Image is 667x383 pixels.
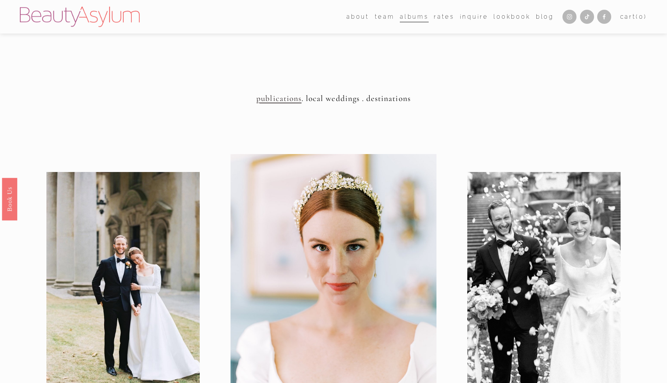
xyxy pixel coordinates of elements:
a: publications [256,94,302,103]
a: folder dropdown [346,11,369,23]
a: albums [400,11,428,23]
a: Book Us [2,178,17,220]
a: Lookbook [493,11,530,23]
span: about [346,12,369,22]
a: Instagram [562,10,577,24]
a: Blog [536,11,554,23]
a: Facebook [597,10,611,24]
span: team [375,12,395,22]
a: 0 items in cart [620,12,647,22]
img: Beauty Asylum | Bridal Hair &amp; Makeup Charlotte &amp; Atlanta [20,7,140,27]
a: Inquire [460,11,488,23]
a: Rates [434,11,454,23]
h4: . local weddings . destinations [20,94,647,103]
a: folder dropdown [375,11,395,23]
span: 0 [639,13,644,20]
span: ( ) [636,13,647,20]
a: TikTok [580,10,594,24]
